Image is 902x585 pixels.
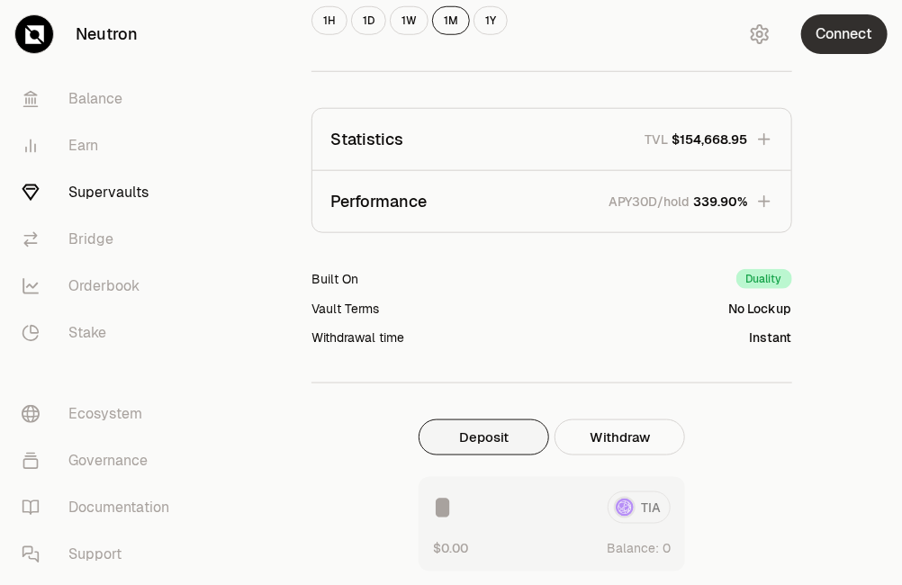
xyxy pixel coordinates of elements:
div: Vault Terms [311,300,379,318]
button: $0.00 [433,538,468,557]
button: PerformanceAPY30D/hold339.90% [312,171,790,232]
a: Governance [7,437,194,484]
p: Statistics [330,127,403,152]
p: TVL [645,130,669,148]
a: Stake [7,310,194,356]
button: StatisticsTVL$154,668.95 [312,109,790,170]
div: Withdrawal time [311,328,404,346]
button: 1Y [474,6,508,35]
a: Earn [7,122,194,169]
button: Withdraw [555,419,685,455]
div: Built On [311,270,358,288]
button: 1D [351,6,386,35]
span: 339.90% [694,193,748,211]
div: Duality [736,269,792,289]
a: Bridge [7,216,194,263]
a: Orderbook [7,263,194,310]
a: Supervaults [7,169,194,216]
button: 1W [390,6,428,35]
a: Support [7,531,194,578]
button: Deposit [419,419,549,455]
a: Balance [7,76,194,122]
button: Connect [801,14,888,54]
a: Documentation [7,484,194,531]
button: 1M [432,6,470,35]
button: 1H [311,6,347,35]
a: Ecosystem [7,391,194,437]
div: No Lockup [729,300,792,318]
div: Instant [750,328,792,346]
span: $154,668.95 [672,130,748,148]
p: APY30D/hold [609,193,690,211]
span: Balance: [607,539,659,557]
p: Performance [330,189,427,214]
